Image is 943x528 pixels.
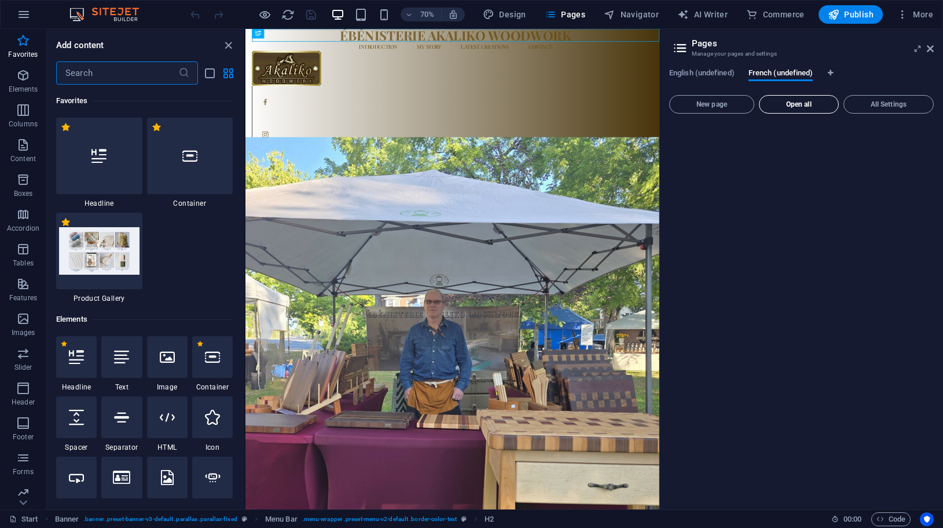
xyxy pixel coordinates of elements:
span: Remove from favorites [152,122,162,132]
input: Search [56,61,178,85]
div: Image [147,336,188,392]
span: Click to select. Double-click to edit [485,512,494,526]
p: Elements [9,85,38,94]
button: More [892,5,938,24]
button: close panel [221,38,235,52]
button: 70% [401,8,442,21]
h6: Elements [56,312,233,326]
span: . menu-wrapper .preset-menu-v2-default .border-color-text [302,512,457,526]
button: grid-view [221,66,235,80]
div: Container [147,118,233,208]
p: Columns [9,119,38,129]
span: All Settings [849,101,929,108]
div: Design (Ctrl+Alt+Y) [478,5,531,24]
p: Tables [13,258,34,268]
h3: Manage your pages and settings [692,49,911,59]
span: Container [192,383,233,392]
span: Image [147,383,188,392]
span: Headline [56,199,142,208]
span: Pages [545,9,585,20]
p: Footer [13,432,34,442]
div: Product Gallery [56,213,142,303]
div: Icon [192,396,233,452]
h6: Add content [56,38,104,52]
button: New page [669,95,754,114]
span: HTML [147,443,188,452]
span: Icon [192,443,233,452]
button: Pages [540,5,590,24]
div: Headline [56,118,142,208]
span: New page [674,101,749,108]
h6: Favorites [56,94,233,108]
nav: breadcrumb [55,512,494,526]
img: product_gallery_extension.jpg [59,227,140,274]
button: Click here to leave preview mode and continue editing [258,8,271,21]
div: Headline [56,336,97,392]
span: Navigator [604,9,659,20]
span: Product Gallery [56,294,142,303]
p: Boxes [14,189,33,198]
button: Open all [759,95,839,114]
button: reload [281,8,295,21]
span: : [852,515,853,523]
i: On resize automatically adjust zoom level to fit chosen device. [448,9,458,20]
span: Spacer [56,443,97,452]
button: Publish [819,5,883,24]
span: Remove from favorites [61,341,67,347]
p: Accordion [7,224,39,233]
i: Reload page [281,8,295,21]
button: Design [478,5,531,24]
div: Text [101,336,142,392]
i: This element is a customizable preset [242,516,247,522]
span: Container [147,199,233,208]
div: Separator [101,396,142,452]
div: Spacer [56,396,97,452]
span: Remove from favorites [61,217,71,227]
span: Publish [828,9,874,20]
span: Remove from favorites [61,122,71,132]
h2: Pages [692,38,934,49]
p: Favorites [8,50,38,59]
span: French (undefined) [748,66,813,82]
button: Code [871,512,911,526]
a: Click to cancel selection. Double-click to open Pages [9,512,38,526]
span: Text [101,383,142,392]
span: More [897,9,933,20]
h6: 70% [418,8,436,21]
span: Click to select. Double-click to edit [265,512,298,526]
p: Content [10,154,36,163]
span: Commerce [746,9,805,20]
span: Headline [56,383,97,392]
button: Navigator [599,5,663,24]
span: 00 00 [843,512,861,526]
span: English (undefined) [669,66,735,82]
i: This element is a customizable preset [461,516,467,522]
button: list-view [203,66,217,80]
button: Commerce [742,5,809,24]
span: Separator [101,443,142,452]
div: HTML [147,396,188,452]
span: Open all [764,101,834,108]
p: Forms [13,467,34,476]
div: Container [192,336,233,392]
h6: Session time [831,512,862,526]
p: Images [12,328,35,337]
button: AI Writer [673,5,732,24]
button: Usercentrics [920,512,934,526]
span: . banner .preset-banner-v3-default .parallax .parallax-fixed [83,512,237,526]
div: Language Tabs [669,68,934,90]
img: Editor Logo [67,8,153,21]
p: Header [12,398,35,407]
span: AI Writer [677,9,728,20]
button: All Settings [843,95,934,114]
span: Remove from favorites [197,341,203,347]
span: Design [483,9,526,20]
p: Slider [14,363,32,372]
span: Code [876,512,905,526]
p: Features [9,293,37,303]
span: Click to select. Double-click to edit [55,512,79,526]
